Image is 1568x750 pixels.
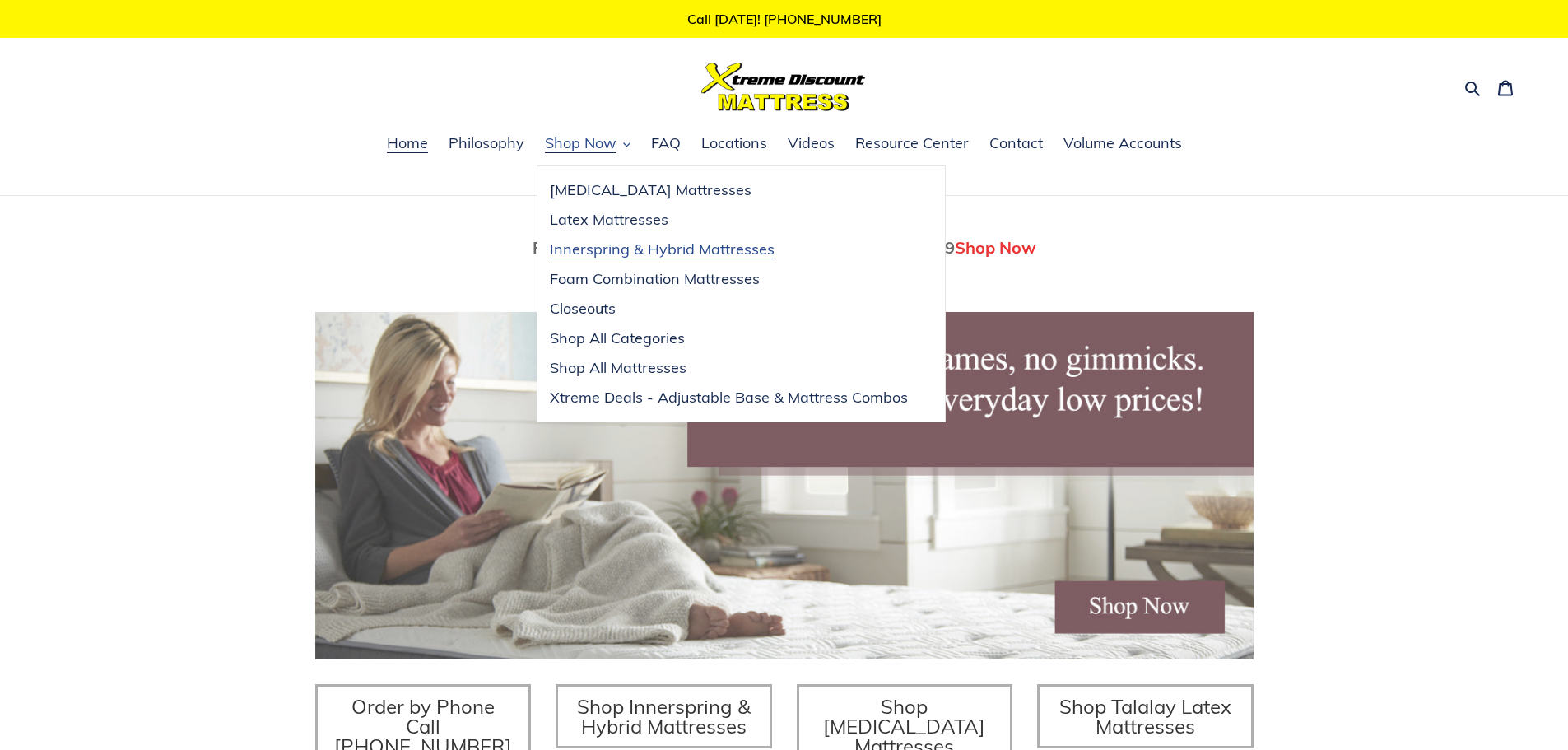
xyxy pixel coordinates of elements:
[1037,684,1254,748] a: Shop Talalay Latex Mattresses
[537,264,920,294] a: Foam Combination Mattresses
[989,133,1043,153] span: Contact
[779,132,843,156] a: Videos
[955,237,1036,258] span: Shop Now
[537,324,920,353] a: Shop All Categories
[693,132,775,156] a: Locations
[550,328,685,348] span: Shop All Categories
[533,237,955,258] span: Fully Adjustable Queen Base With Mattress Only $799
[847,132,977,156] a: Resource Center
[550,388,908,408] span: Xtreme Deals - Adjustable Base & Mattress Combos
[537,175,920,205] a: [MEDICAL_DATA] Mattresses
[449,133,524,153] span: Philosophy
[550,240,775,259] span: Innerspring & Hybrid Mattresses
[537,353,920,383] a: Shop All Mattresses
[550,358,686,378] span: Shop All Mattresses
[643,132,689,156] a: FAQ
[550,180,751,200] span: [MEDICAL_DATA] Mattresses
[315,312,1254,659] img: herobannermay2022-1652879215306_1200x.jpg
[537,132,639,156] button: Shop Now
[537,383,920,412] a: Xtreme Deals - Adjustable Base & Mattress Combos
[550,299,616,319] span: Closeouts
[1055,132,1190,156] a: Volume Accounts
[556,684,772,748] a: Shop Innerspring & Hybrid Mattresses
[379,132,436,156] a: Home
[651,133,681,153] span: FAQ
[550,210,668,230] span: Latex Mattresses
[537,235,920,264] a: Innerspring & Hybrid Mattresses
[701,63,866,111] img: Xtreme Discount Mattress
[440,132,533,156] a: Philosophy
[537,294,920,324] a: Closeouts
[550,269,760,289] span: Foam Combination Mattresses
[981,132,1051,156] a: Contact
[537,205,920,235] a: Latex Mattresses
[545,133,616,153] span: Shop Now
[387,133,428,153] span: Home
[1063,133,1182,153] span: Volume Accounts
[577,694,751,738] span: Shop Innerspring & Hybrid Mattresses
[788,133,835,153] span: Videos
[701,133,767,153] span: Locations
[855,133,969,153] span: Resource Center
[1059,694,1231,738] span: Shop Talalay Latex Mattresses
